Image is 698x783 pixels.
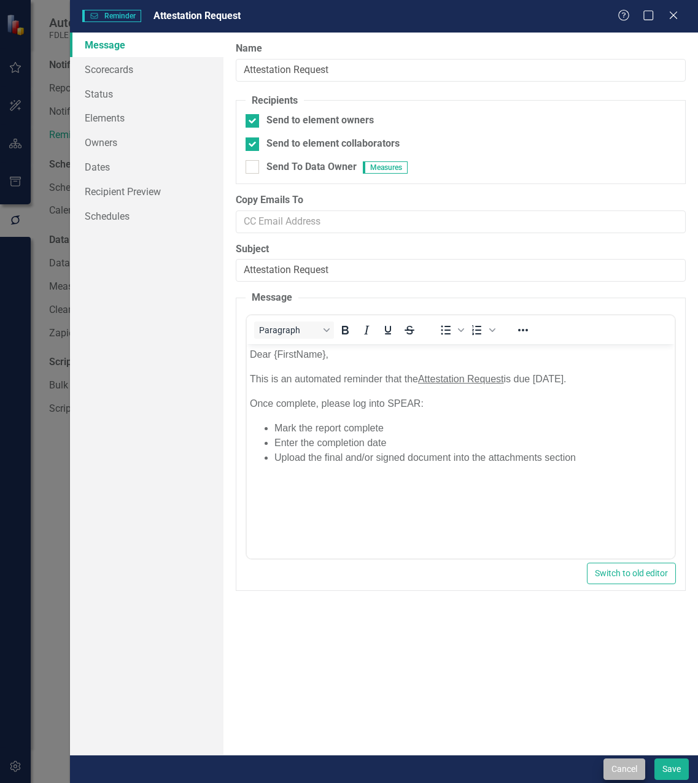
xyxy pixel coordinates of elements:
legend: Message [246,291,298,305]
div: Send to element owners [266,114,374,128]
label: Name [236,42,686,56]
a: Message [70,33,223,57]
a: Status [70,82,223,106]
span: Measures [363,161,408,174]
div: Numbered list [467,322,497,339]
a: Dates [70,155,223,179]
button: Switch to old editor [587,563,676,584]
iframe: Rich Text Area [247,344,675,558]
a: Owners [70,130,223,155]
button: Italic [356,322,377,339]
button: Strikethrough [399,322,420,339]
button: Cancel [603,758,645,780]
input: CC Email Address [236,210,686,233]
a: Schedules [70,204,223,228]
label: Subject [236,242,686,256]
a: Recipient Preview [70,179,223,204]
button: Underline [378,322,398,339]
span: Paragraph [259,325,319,335]
input: Reminder Subject Line [236,259,686,282]
button: Reveal or hide additional toolbar items [513,322,533,339]
input: Reminder Name [236,59,686,82]
span: Send To Data Owner [266,161,357,172]
a: Scorecards [70,57,223,82]
label: Copy Emails To [236,193,686,207]
a: Elements [70,106,223,130]
span: Attestation Request [153,10,241,21]
button: Block Paragraph [254,322,334,339]
span: Reminder [82,10,141,22]
button: Bold [335,322,355,339]
legend: Recipients [246,94,304,108]
button: Save [654,758,689,780]
div: Bullet list [435,322,466,339]
div: Send to element collaborators [266,137,400,151]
